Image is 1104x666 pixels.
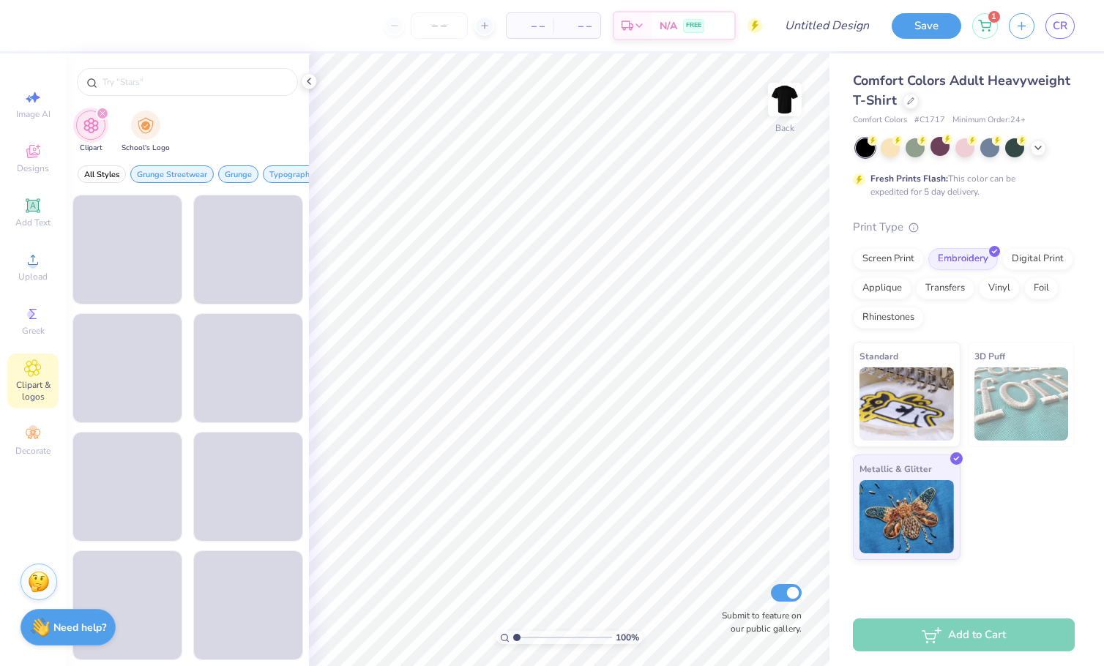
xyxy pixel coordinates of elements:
[870,172,1051,198] div: This color can be expedited for 5 day delivery.
[1002,248,1073,270] div: Digital Print
[16,108,51,120] span: Image AI
[859,461,932,476] span: Metallic & Glitter
[616,631,639,644] span: 100 %
[686,20,701,31] span: FREE
[17,162,49,174] span: Designs
[770,85,799,114] img: Back
[15,217,51,228] span: Add Text
[562,18,592,34] span: – –
[952,114,1026,127] span: Minimum Order: 24 +
[660,18,677,34] span: N/A
[974,367,1069,441] img: 3D Puff
[773,11,881,40] input: Untitled Design
[225,169,252,180] span: Grunge
[853,277,911,299] div: Applique
[1045,13,1075,39] a: CR
[83,117,100,134] img: Clipart Image
[928,248,998,270] div: Embroidery
[263,165,321,183] button: filter button
[914,114,945,127] span: # C1717
[853,114,907,127] span: Comfort Colors
[122,143,170,154] span: School's Logo
[411,12,468,39] input: – –
[775,121,794,135] div: Back
[974,348,1005,364] span: 3D Puff
[853,72,1070,109] span: Comfort Colors Adult Heavyweight T-Shirt
[1053,18,1067,34] span: CR
[218,165,258,183] button: filter button
[853,307,924,329] div: Rhinestones
[853,219,1075,236] div: Print Type
[18,271,48,283] span: Upload
[84,169,119,180] span: All Styles
[101,75,288,89] input: Try "Stars"
[916,277,974,299] div: Transfers
[853,248,924,270] div: Screen Print
[892,13,961,39] button: Save
[979,277,1020,299] div: Vinyl
[269,169,314,180] span: Typography
[859,480,954,553] img: Metallic & Glitter
[988,11,1000,23] span: 1
[76,111,105,154] div: filter for Clipart
[130,165,214,183] button: filter button
[714,609,802,635] label: Submit to feature on our public gallery.
[859,348,898,364] span: Standard
[870,173,948,184] strong: Fresh Prints Flash:
[122,111,170,154] div: filter for School's Logo
[859,367,954,441] img: Standard
[122,111,170,154] button: filter button
[76,111,105,154] button: filter button
[53,621,106,635] strong: Need help?
[138,117,154,134] img: School's Logo Image
[137,169,207,180] span: Grunge Streetwear
[515,18,545,34] span: – –
[7,379,59,403] span: Clipart & logos
[80,143,102,154] span: Clipart
[1024,277,1059,299] div: Foil
[22,325,45,337] span: Greek
[15,445,51,457] span: Decorate
[78,165,126,183] button: filter button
